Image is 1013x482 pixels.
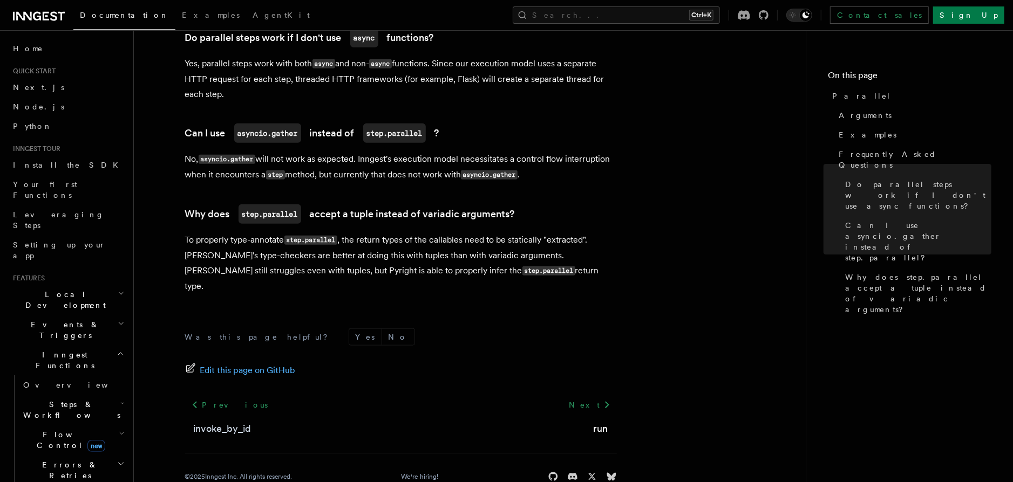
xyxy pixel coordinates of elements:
[175,3,246,29] a: Examples
[9,144,60,153] span: Inngest tour
[834,144,991,175] a: Frequently Asked Questions
[350,28,378,47] code: async
[9,116,127,136] a: Python
[200,363,296,378] span: Edit this page on GitHub
[19,429,119,451] span: Flow Control
[284,236,337,245] code: step.parallel
[369,59,392,68] code: async
[9,289,118,311] span: Local Development
[13,43,43,54] span: Home
[13,240,106,260] span: Setting up your app
[9,345,127,375] button: Inngest Functions
[832,91,891,101] span: Parallel
[13,83,64,92] span: Next.js
[841,216,991,267] a: Can I use asyncio.gather instead of step.parallel?
[349,329,382,345] button: Yes
[839,129,896,140] span: Examples
[253,11,310,19] span: AgentKit
[19,459,117,481] span: Errors & Retries
[13,102,64,111] span: Node.js
[185,363,296,378] a: Edit this page on GitHub
[522,266,575,276] code: step.parallel
[839,110,892,121] span: Arguments
[828,86,991,106] a: Parallel
[9,205,127,235] a: Leveraging Steps
[845,179,991,211] span: Do parallel steps work if I don't use async functions?
[239,204,301,224] code: step.parallel
[185,123,439,143] a: Can I useasyncio.gatherinstead ofstep.parallel?
[80,11,169,19] span: Documentation
[786,9,812,22] button: Toggle dark mode
[839,149,991,170] span: Frequently Asked Questions
[185,152,617,183] p: No, will not work as expected. Inngest's execution model necessitates a control flow interruption...
[9,97,127,116] a: Node.js
[9,155,127,175] a: Install the SDK
[234,123,301,143] code: asyncio.gather
[13,180,77,199] span: Your first Functions
[594,421,608,436] a: run
[828,69,991,86] h4: On this page
[13,161,125,169] span: Install the SDK
[194,421,251,436] a: invoke_by_id
[9,274,45,283] span: Features
[834,106,991,125] a: Arguments
[461,170,518,180] code: asyncio.gather
[13,122,52,130] span: Python
[513,6,720,24] button: Search...Ctrl+K
[185,332,336,342] p: Was this page helpful?
[9,67,56,75] span: Quick start
[689,10,713,20] kbd: Ctrl+K
[9,175,127,205] a: Your first Functions
[73,3,175,30] a: Documentation
[19,375,127,395] a: Overview
[933,6,1004,24] a: Sign Up
[19,399,120,421] span: Steps & Workflows
[185,28,434,47] a: Do parallel steps work if I don't useasyncfunctions?
[182,11,240,19] span: Examples
[402,472,439,481] a: We're hiring!
[382,329,414,345] button: No
[185,232,617,294] p: To properly type-annotate , the return types of the callables need to be statically "extracted". ...
[185,204,515,224] a: Why doesstep.parallelaccept a tuple instead of variadic arguments?
[9,315,127,345] button: Events & Triggers
[841,175,991,216] a: Do parallel steps work if I don't use async functions?
[9,319,118,341] span: Events & Triggers
[834,125,991,144] a: Examples
[830,6,929,24] a: Contact sales
[19,425,127,455] button: Flow Controlnew
[841,267,991,319] a: Why does step.parallel accept a tuple instead of variadic arguments?
[562,395,617,415] a: Next
[185,472,293,481] div: © 2025 Inngest Inc. All rights reserved.
[845,220,991,263] span: Can I use asyncio.gather instead of step.parallel?
[19,395,127,425] button: Steps & Workflows
[185,56,617,102] p: Yes, parallel steps work with both and non- functions. Since our execution model uses a separate ...
[9,39,127,58] a: Home
[199,155,255,164] code: asyncio.gather
[9,235,127,265] a: Setting up your app
[13,210,104,230] span: Leveraging Steps
[185,395,274,415] a: Previous
[363,123,426,143] code: step.parallel
[246,3,316,29] a: AgentKit
[9,285,127,315] button: Local Development
[266,170,285,180] code: step
[23,381,134,389] span: Overview
[9,78,127,97] a: Next.js
[87,440,105,452] span: new
[9,349,117,371] span: Inngest Functions
[312,59,335,68] code: async
[845,272,991,315] span: Why does step.parallel accept a tuple instead of variadic arguments?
